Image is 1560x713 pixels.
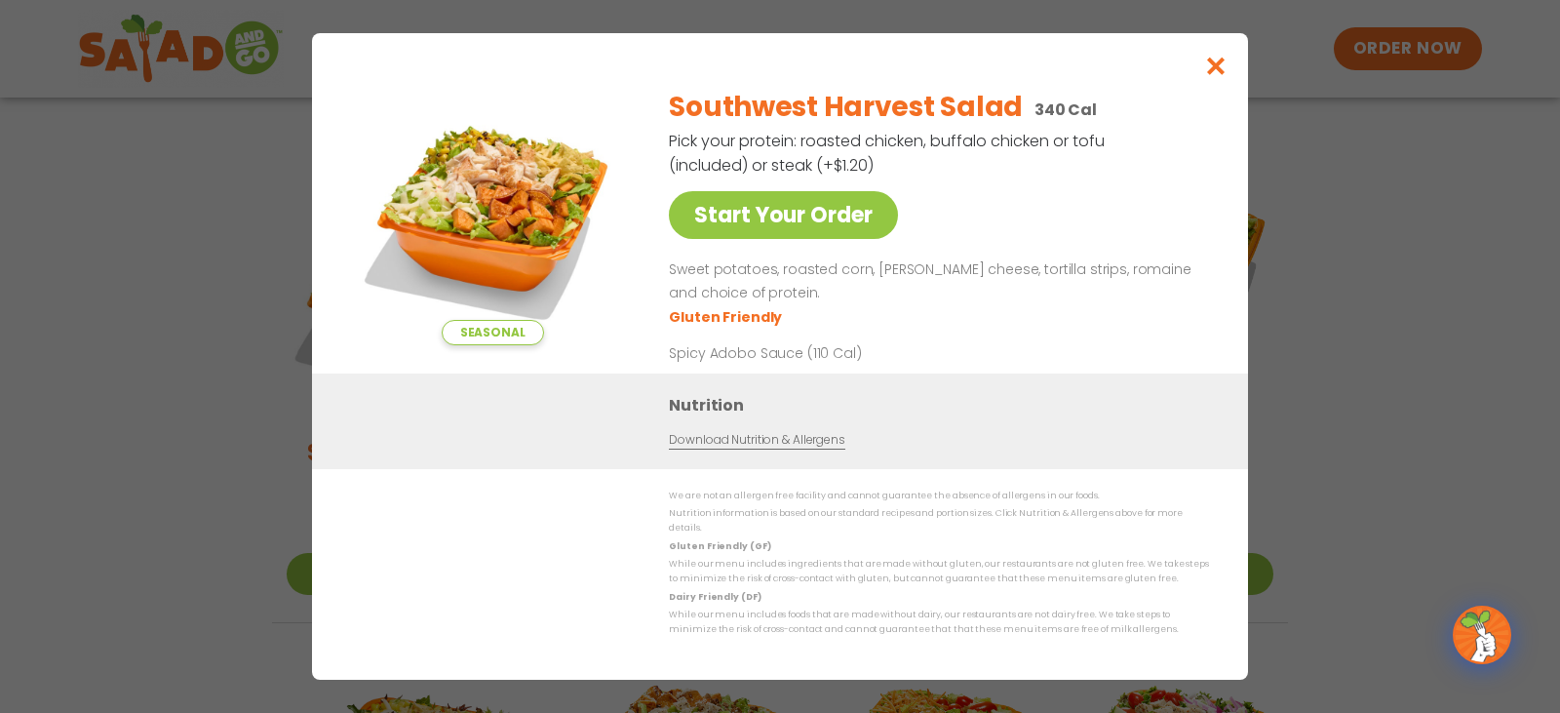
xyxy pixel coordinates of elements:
p: Sweet potatoes, roasted corn, [PERSON_NAME] cheese, tortilla strips, romaine and choice of protein. [669,258,1201,305]
img: Featured product photo for Southwest Harvest Salad [356,72,629,345]
li: Gluten Friendly [669,307,785,328]
p: While our menu includes foods that are made without dairy, our restaurants are not dairy free. We... [669,608,1209,638]
img: wpChatIcon [1455,608,1509,662]
p: Nutrition information is based on our standard recipes and portion sizes. Click Nutrition & Aller... [669,506,1209,536]
p: Spicy Adobo Sauce (110 Cal) [669,343,1030,364]
p: 340 Cal [1034,98,1097,122]
p: Pick your protein: roasted chicken, buffalo chicken or tofu (included) or steak (+$1.20) [669,129,1108,178]
button: Close modal [1185,33,1248,99]
strong: Gluten Friendly (GF) [669,540,770,552]
p: While our menu includes ingredients that are made without gluten, our restaurants are not gluten ... [669,557,1209,587]
a: Start Your Order [669,191,898,239]
span: Seasonal [442,320,544,345]
a: Download Nutrition & Allergens [669,431,844,450]
strong: Dairy Friendly (DF) [669,591,760,603]
h3: Nutrition [669,393,1219,417]
p: We are not an allergen free facility and cannot guarantee the absence of allergens in our foods. [669,489,1209,503]
h2: Southwest Harvest Salad [669,87,1023,128]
